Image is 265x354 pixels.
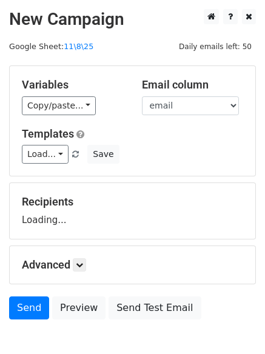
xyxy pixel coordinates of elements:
[22,145,69,164] a: Load...
[142,78,244,92] h5: Email column
[22,195,243,227] div: Loading...
[175,40,256,53] span: Daily emails left: 50
[87,145,119,164] button: Save
[22,258,243,272] h5: Advanced
[109,296,201,319] a: Send Test Email
[22,195,243,209] h5: Recipients
[9,296,49,319] a: Send
[9,42,93,51] small: Google Sheet:
[64,42,93,51] a: 11\8\25
[9,9,256,30] h2: New Campaign
[22,96,96,115] a: Copy/paste...
[22,127,74,140] a: Templates
[52,296,106,319] a: Preview
[175,42,256,51] a: Daily emails left: 50
[22,78,124,92] h5: Variables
